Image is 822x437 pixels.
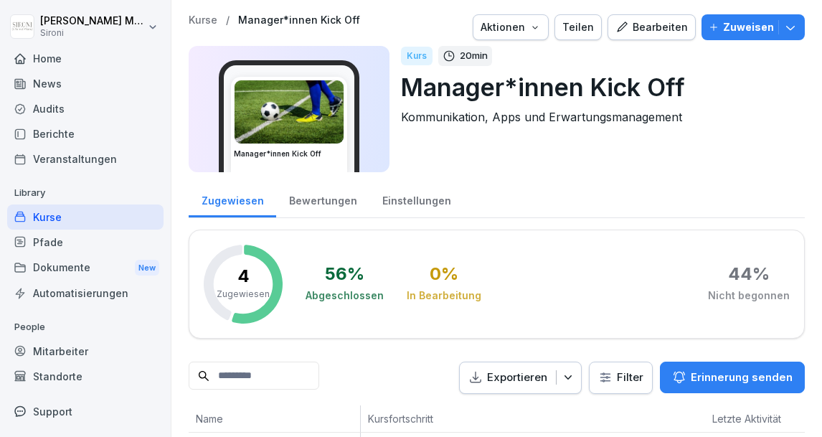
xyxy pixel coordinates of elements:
[723,19,774,35] p: Zuweisen
[238,14,360,27] a: Manager*innen Kick Off
[691,370,793,385] p: Erinnerung senden
[234,149,344,159] h3: Manager*innen Kick Off
[728,266,770,283] div: 44 %
[401,69,793,105] p: Manager*innen Kick Off
[7,281,164,306] a: Automatisierungen
[237,268,250,285] p: 4
[226,14,230,27] p: /
[401,47,433,65] div: Kurs
[7,205,164,230] a: Kurse
[135,260,159,276] div: New
[660,362,805,393] button: Erinnerung senden
[590,362,652,393] button: Filter
[276,181,369,217] a: Bewertungen
[40,15,145,27] p: [PERSON_NAME] Malec
[554,14,602,40] button: Teilen
[401,108,793,126] p: Kommunikation, Apps und Erwartungsmanagement
[7,255,164,281] a: DokumenteNew
[562,19,594,35] div: Teilen
[708,288,790,303] div: Nicht begonnen
[7,182,164,205] p: Library
[7,399,164,424] div: Support
[325,266,364,283] div: 56 %
[487,370,547,386] p: Exportieren
[189,14,217,27] a: Kurse
[7,255,164,281] div: Dokumente
[7,230,164,255] a: Pfade
[368,411,569,426] p: Kursfortschritt
[7,146,164,171] a: Veranstaltungen
[481,19,541,35] div: Aktionen
[7,364,164,389] a: Standorte
[7,339,164,364] a: Mitarbeiter
[712,411,806,426] p: Letzte Aktivität
[7,71,164,96] a: News
[306,288,384,303] div: Abgeschlossen
[473,14,549,40] button: Aktionen
[701,14,805,40] button: Zuweisen
[7,96,164,121] a: Audits
[7,46,164,71] a: Home
[598,370,643,385] div: Filter
[608,14,696,40] button: Bearbeiten
[7,121,164,146] a: Berichte
[407,288,481,303] div: In Bearbeitung
[459,362,582,394] button: Exportieren
[369,181,463,217] a: Einstellungen
[235,80,344,144] img: i4ui5288c8k9896awxn1tre9.png
[217,288,270,301] p: Zugewiesen
[7,316,164,339] p: People
[40,28,145,38] p: Sironi
[196,411,353,426] p: Name
[189,181,276,217] a: Zugewiesen
[460,49,488,63] p: 20 min
[430,266,458,283] div: 0 %
[615,19,688,35] div: Bearbeiten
